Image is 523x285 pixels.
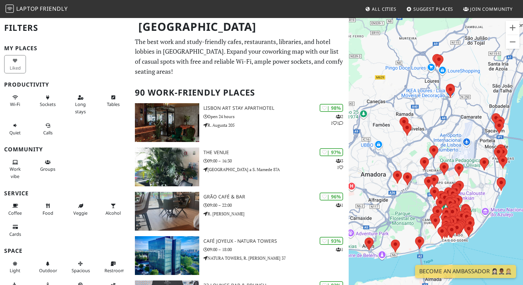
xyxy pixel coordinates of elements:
[203,194,349,200] h3: Grão Café & Bar
[203,166,349,173] p: [GEOGRAPHIC_DATA] a S. Mamede 87A
[362,3,399,15] a: All Cities
[4,157,26,182] button: Work vibe
[4,146,127,153] h3: Community
[470,6,513,12] span: Join Community
[320,148,343,156] div: | 97%
[4,200,26,219] button: Coffee
[39,267,57,274] span: Outdoor area
[102,258,124,276] button: Restroom
[40,166,55,172] span: Group tables
[131,148,349,186] a: The VENUE | 97% 31 The VENUE 09:00 – 16:30 [GEOGRAPHIC_DATA] a S. Mamede 87A
[133,17,347,36] h1: [GEOGRAPHIC_DATA]
[203,246,349,253] p: 09:00 – 18:00
[4,190,127,197] h3: Service
[6,5,14,13] img: LaptopFriendly
[413,6,453,12] span: Suggest Places
[203,255,349,261] p: NATURA TOWERS, R. [PERSON_NAME] 37
[336,246,343,253] p: 1
[336,158,343,171] p: 3 1
[9,231,21,237] span: Credit cards
[16,5,39,12] span: Laptop
[40,101,56,107] span: Power sockets
[72,267,90,274] span: Spacious
[203,122,349,128] p: R. Augusta 205
[73,210,88,216] span: Veggie
[460,3,515,15] a: Join Community
[135,103,199,142] img: Lisbon Art Stay Aparthotel
[131,103,349,142] a: Lisbon Art Stay Aparthotel | 98% 211 Lisbon Art Stay Aparthotel Open 24 hours R. Augusta 205
[320,104,343,112] div: | 98%
[4,120,26,138] button: Quiet
[203,158,349,164] p: 09:00 – 16:30
[37,92,59,110] button: Sockets
[203,238,349,244] h3: Café Joyeux - Natura Towers
[131,236,349,275] a: Café Joyeux - Natura Towers | 93% 1 Café Joyeux - Natura Towers 09:00 – 18:00 NATURA TOWERS, R. [...
[331,113,343,126] p: 2 1 1
[203,211,349,217] p: R. [PERSON_NAME]
[105,210,121,216] span: Alcohol
[4,45,127,52] h3: My Places
[8,210,22,216] span: Coffee
[75,101,86,114] span: Long stays
[37,258,59,276] button: Outdoor
[4,221,26,240] button: Cards
[70,200,91,219] button: Veggie
[10,101,20,107] span: Stable Wi-Fi
[135,192,199,231] img: Grão Café & Bar
[4,92,26,110] button: Wi-Fi
[9,130,21,136] span: Quiet
[203,150,349,155] h3: The VENUE
[135,82,345,103] h2: 90 Work-Friendly Places
[37,157,59,175] button: Groups
[40,5,67,12] span: Friendly
[203,105,349,111] h3: Lisbon Art Stay Aparthotel
[6,3,68,15] a: LaptopFriendly LaptopFriendly
[102,92,124,110] button: Tables
[4,258,26,276] button: Light
[506,21,520,35] button: Zoom in
[4,81,127,88] h3: Productivity
[203,202,349,208] p: 09:00 – 22:00
[43,210,53,216] span: Food
[4,248,127,254] h3: Space
[70,92,91,117] button: Long stays
[107,101,120,107] span: Work-friendly tables
[336,202,343,208] p: 1
[131,192,349,231] a: Grão Café & Bar | 96% 1 Grão Café & Bar 09:00 – 22:00 R. [PERSON_NAME]
[320,193,343,201] div: | 96%
[43,130,53,136] span: Video/audio calls
[372,6,396,12] span: All Cities
[37,120,59,138] button: Calls
[10,166,21,179] span: People working
[135,236,199,275] img: Café Joyeux - Natura Towers
[102,200,124,219] button: Alcohol
[4,17,127,38] h2: Filters
[135,37,345,77] p: The best work and study-friendly cafes, restaurants, libraries, and hotel lobbies in [GEOGRAPHIC_...
[135,148,199,186] img: The VENUE
[104,267,125,274] span: Restroom
[506,35,520,49] button: Zoom out
[37,200,59,219] button: Food
[203,113,349,120] p: Open 24 hours
[320,237,343,245] div: | 93%
[404,3,456,15] a: Suggest Places
[70,258,91,276] button: Spacious
[10,267,20,274] span: Natural light
[415,265,516,278] a: Become an Ambassador 🤵🏻‍♀️🤵🏾‍♂️🤵🏼‍♀️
